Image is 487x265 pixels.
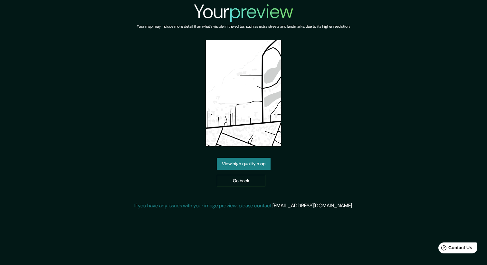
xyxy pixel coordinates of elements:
[430,240,480,258] iframe: Help widget launcher
[134,202,353,210] p: If you have any issues with your image preview, please contact .
[217,175,265,187] a: Go back
[272,202,352,209] a: [EMAIL_ADDRESS][DOMAIN_NAME]
[206,40,281,146] img: created-map-preview
[217,158,271,170] a: View high quality map
[137,23,350,30] h6: Your map may include more detail than what's visible in the editor, such as extra streets and lan...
